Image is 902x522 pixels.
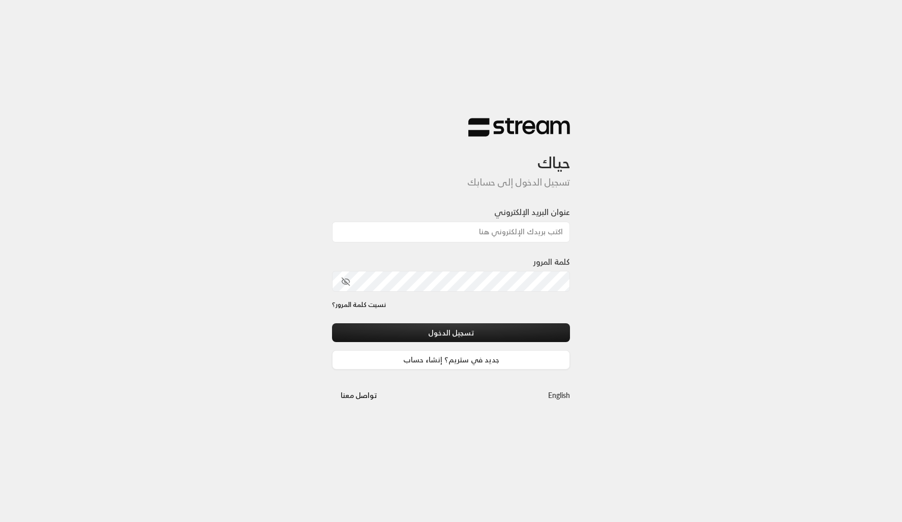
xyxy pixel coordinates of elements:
label: كلمة المرور [533,256,570,268]
label: عنوان البريد الإلكتروني [494,206,570,218]
button: toggle password visibility [337,273,354,290]
button: تسجيل الدخول [332,323,570,342]
a: تواصل معنا [332,389,385,402]
h5: تسجيل الدخول إلى حسابك [332,177,570,188]
input: اكتب بريدك الإلكتروني هنا [332,222,570,242]
h3: حياك [332,137,570,172]
a: جديد في ستريم؟ إنشاء حساب [332,350,570,369]
a: نسيت كلمة المرور؟ [332,300,386,310]
button: تواصل معنا [332,386,385,405]
a: English [548,386,570,405]
img: Stream Logo [468,117,570,137]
